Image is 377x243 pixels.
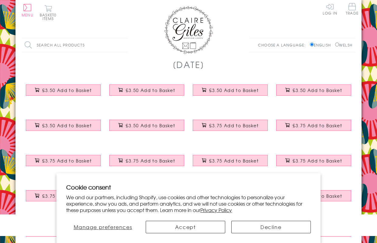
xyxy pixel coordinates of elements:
span: Trade [346,3,358,15]
a: Father's Day Card, Super Dad, text foiled in shiny gold £3.50 Add to Basket [188,80,272,106]
p: Choose a language: [258,42,309,48]
span: £3.75 Add to Basket [42,193,92,199]
span: £3.75 Add to Basket [42,158,92,164]
p: We and our partners, including Shopify, use cookies and other technologies to personalize your ex... [66,194,311,213]
a: Privacy Policy [200,206,232,214]
h1: [DATE] [173,58,205,71]
button: Accept [146,221,225,233]
button: £3.75 Add to Basket [26,190,101,201]
button: Basket0 items [40,5,56,20]
input: Search all products [22,38,128,52]
button: £3.75 Add to Basket [193,155,268,166]
button: £3.75 Add to Basket [109,155,185,166]
a: Father's Day Card, No. 1 Dad, text foiled in shiny gold £3.50 Add to Basket [105,115,188,141]
a: Father's Day Card, Daddy & Baby Whale, Embellished with colourful tassel £3.75 Add to Basket [272,150,355,176]
label: English [310,42,334,48]
span: £3.50 Add to Basket [126,87,175,93]
a: Log In [323,3,337,15]
span: £3.75 Add to Basket [209,122,259,128]
a: Father's Day Greeting Card, Dab Dad, Embellished with a colourful tassel £3.75 Add to Basket [188,115,272,141]
button: £3.50 Add to Basket [193,84,268,96]
img: Claire Giles Greetings Cards [164,6,213,54]
h2: Cookie consent [66,183,311,191]
span: 0 items [42,12,56,21]
a: Father's Day Card, Ice Pops, Daddy Cool, Tassel Embellished £3.75 Add to Basket [22,186,105,212]
button: £3.50 Add to Basket [109,84,185,96]
button: Manage preferences [66,221,139,233]
span: Menu [22,12,33,18]
span: £3.50 Add to Basket [293,87,342,93]
a: Father's Day Card, Best Dad, text foiled in shiny gold £3.50 Add to Basket [105,80,188,106]
a: Trade [346,3,358,16]
a: Father's Day Card, Dad You Rock, text foiled in shiny gold £3.50 Add to Basket [22,115,105,141]
span: £3.75 Add to Basket [209,158,259,164]
span: Manage preferences [74,223,132,231]
button: £3.50 Add to Basket [109,120,185,131]
a: Father's Day Greeting Card, You're the Bomb Dad! Embellished with a tassel £3.75 Add to Basket [22,150,105,176]
button: £3.75 Add to Basket [276,120,352,131]
span: £3.50 Add to Basket [209,87,259,93]
a: Father's Day Greeting Card, # 1 Dad Rosette, Embellished with a colourful tassel £3.75 Add to Basket [272,115,355,141]
span: £3.75 Add to Basket [126,158,175,164]
button: £3.50 Add to Basket [276,84,352,96]
button: £3.75 Add to Basket [193,120,268,131]
input: Search [122,38,128,52]
span: £3.50 Add to Basket [42,87,92,93]
span: £3.50 Add to Basket [126,122,175,128]
input: Welsh [335,43,339,46]
button: Menu [22,4,33,17]
span: £3.75 Add to Basket [293,122,342,128]
button: £3.75 Add to Basket [276,155,352,166]
button: £3.50 Add to Basket [26,84,101,96]
span: £3.50 Add to Basket [42,122,92,128]
a: Father's Day Greeting Card, #BestDad, Embellished with a colourful tassel £3.75 Add to Basket [105,150,188,176]
a: Father's Day Card, Top Dad, text foiled in shiny gold £3.50 Add to Basket [272,80,355,106]
button: £3.50 Add to Basket [26,120,101,131]
a: Father's Day Greeting Card, Hot Air Balloon, Embellished with a colourful tassel £3.75 Add to Basket [188,150,272,176]
a: Father's Day Card, Mr Awesome, text foiled in shiny gold £3.50 Add to Basket [22,80,105,106]
button: Decline [231,221,311,233]
button: £3.75 Add to Basket [26,155,101,166]
label: Welsh [335,42,352,48]
span: £3.75 Add to Basket [293,158,342,164]
input: English [310,43,314,46]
